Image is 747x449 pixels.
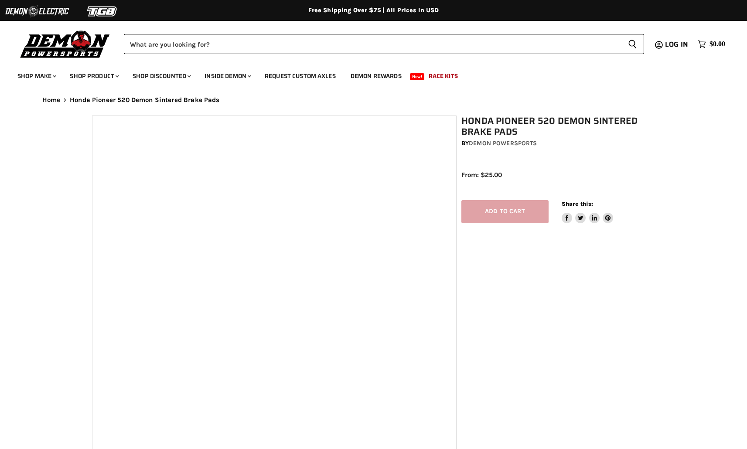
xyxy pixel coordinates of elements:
img: TGB Logo 2 [70,3,135,20]
a: Shop Product [63,67,124,85]
a: $0.00 [693,38,730,51]
span: Honda Pioneer 520 Demon Sintered Brake Pads [70,96,219,104]
a: Demon Powersports [469,139,537,147]
span: From: $25.00 [461,171,502,179]
div: by [461,139,660,148]
a: Race Kits [422,67,464,85]
a: Log in [661,41,693,48]
form: Product [124,34,644,54]
button: Search [621,34,644,54]
input: Search [124,34,621,54]
div: Free Shipping Over $75 | All Prices In USD [25,7,723,14]
h1: Honda Pioneer 520 Demon Sintered Brake Pads [461,116,660,137]
a: Shop Discounted [126,67,196,85]
span: Log in [665,39,688,50]
a: Demon Rewards [344,67,408,85]
a: Inside Demon [198,67,256,85]
a: Request Custom Axles [258,67,342,85]
img: Demon Powersports [17,28,113,59]
aside: Share this: [562,200,614,223]
a: Shop Make [11,67,61,85]
span: $0.00 [709,40,725,48]
nav: Breadcrumbs [25,96,723,104]
img: Demon Electric Logo 2 [4,3,70,20]
ul: Main menu [11,64,723,85]
a: Home [42,96,61,104]
span: New! [410,73,425,80]
span: Share this: [562,201,593,207]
